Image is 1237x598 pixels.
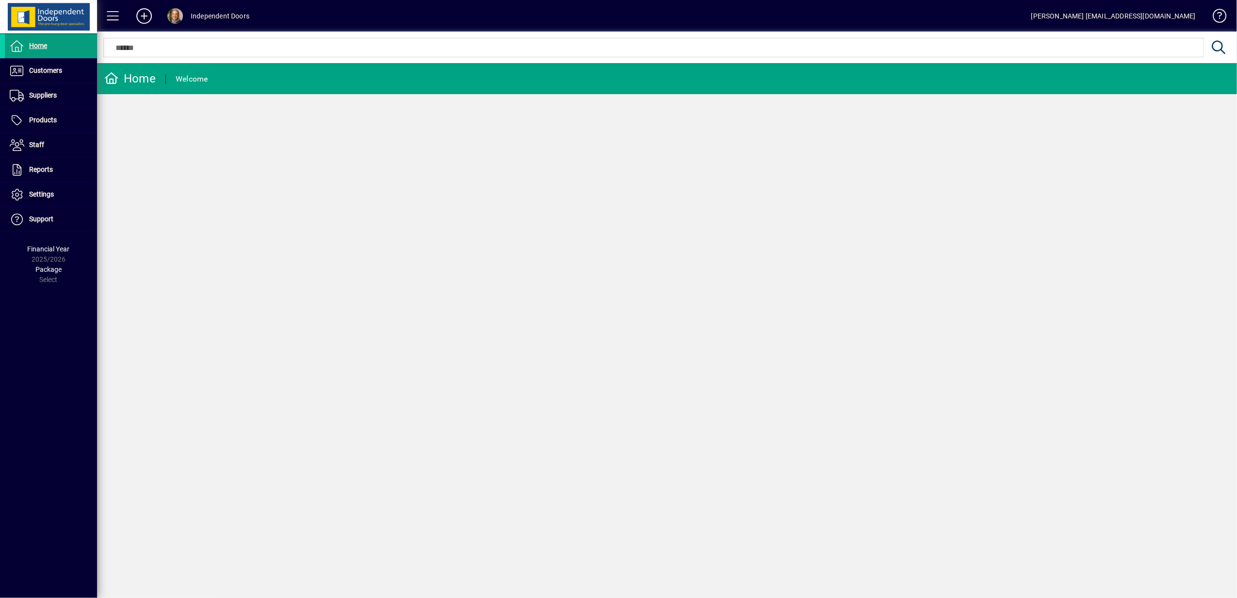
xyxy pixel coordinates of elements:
[29,91,57,99] span: Suppliers
[28,245,70,253] span: Financial Year
[5,207,97,232] a: Support
[176,71,208,87] div: Welcome
[5,133,97,157] a: Staff
[35,266,62,273] span: Package
[29,190,54,198] span: Settings
[29,141,44,149] span: Staff
[29,215,53,223] span: Support
[29,166,53,173] span: Reports
[5,158,97,182] a: Reports
[1205,2,1225,33] a: Knowledge Base
[5,59,97,83] a: Customers
[29,42,47,50] span: Home
[5,183,97,207] a: Settings
[160,7,191,25] button: Profile
[104,71,156,86] div: Home
[5,83,97,108] a: Suppliers
[129,7,160,25] button: Add
[191,8,249,24] div: Independent Doors
[29,116,57,124] span: Products
[5,108,97,133] a: Products
[1031,8,1196,24] div: [PERSON_NAME] [EMAIL_ADDRESS][DOMAIN_NAME]
[29,66,62,74] span: Customers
